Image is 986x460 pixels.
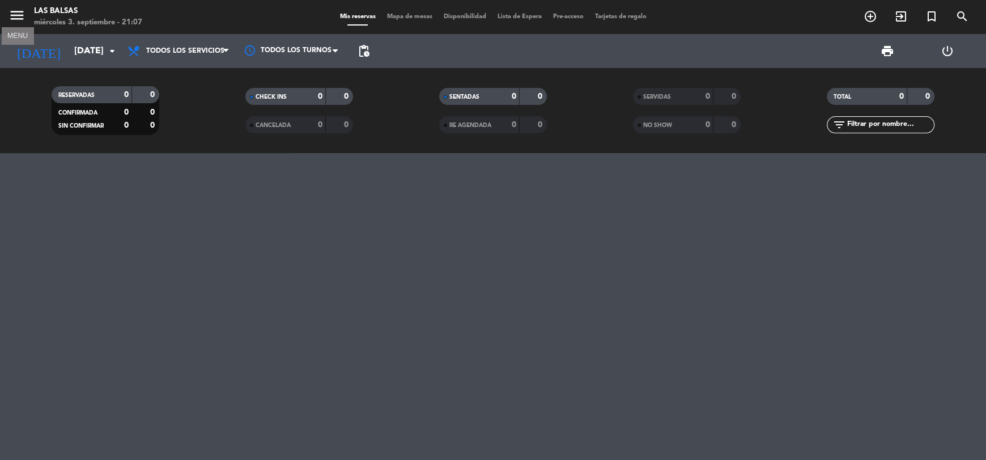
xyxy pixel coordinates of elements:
[449,94,479,100] span: SENTADAS
[955,10,969,23] i: search
[832,118,846,132] i: filter_list
[705,121,710,129] strong: 0
[925,92,932,100] strong: 0
[643,94,671,100] span: SERVIDAS
[881,44,894,58] span: print
[58,92,95,98] span: RESERVADAS
[34,6,142,17] div: Las Balsas
[538,92,545,100] strong: 0
[438,14,492,20] span: Disponibilidad
[256,94,287,100] span: CHECK INS
[344,92,351,100] strong: 0
[105,44,119,58] i: arrow_drop_down
[643,123,672,128] span: NO SHOW
[124,91,129,99] strong: 0
[256,123,291,128] span: CANCELADA
[8,7,25,28] button: menu
[318,121,322,129] strong: 0
[344,121,351,129] strong: 0
[512,92,516,100] strong: 0
[899,92,904,100] strong: 0
[846,119,934,131] input: Filtrar por nombre...
[334,14,381,20] span: Mis reservas
[8,7,25,24] i: menu
[492,14,547,20] span: Lista de Espera
[925,10,938,23] i: turned_in_not
[941,44,954,58] i: power_settings_new
[547,14,589,20] span: Pre-acceso
[732,92,738,100] strong: 0
[834,94,851,100] span: TOTAL
[146,47,224,55] span: Todos los servicios
[705,92,710,100] strong: 0
[917,34,977,68] div: LOG OUT
[58,123,104,129] span: SIN CONFIRMAR
[124,121,129,129] strong: 0
[8,39,69,64] i: [DATE]
[589,14,652,20] span: Tarjetas de regalo
[34,17,142,28] div: miércoles 3. septiembre - 21:07
[732,121,738,129] strong: 0
[512,121,516,129] strong: 0
[318,92,322,100] strong: 0
[381,14,438,20] span: Mapa de mesas
[2,30,33,40] div: MENU
[538,121,545,129] strong: 0
[58,110,97,116] span: CONFIRMADA
[864,10,877,23] i: add_circle_outline
[357,44,371,58] span: pending_actions
[150,91,157,99] strong: 0
[150,108,157,116] strong: 0
[124,108,129,116] strong: 0
[894,10,908,23] i: exit_to_app
[449,123,491,128] span: RE AGENDADA
[150,121,157,129] strong: 0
